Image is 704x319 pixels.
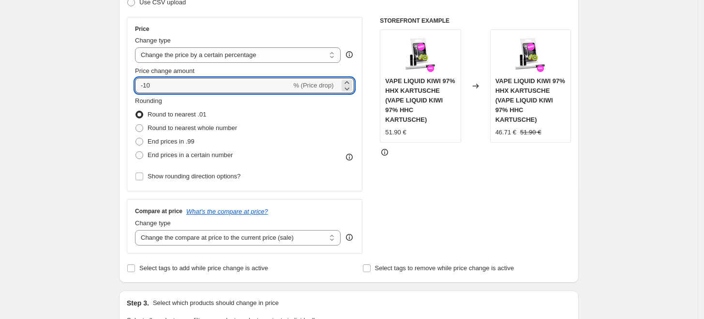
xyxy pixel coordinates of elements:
span: Change type [135,219,171,227]
div: help [345,232,354,242]
img: 83_ddbf239b-a10d-4ab8-b926-fa1f6177ddd9_80x.png [511,35,550,73]
div: help [345,50,354,59]
input: -15 [135,78,291,93]
span: Rounding [135,97,162,104]
img: 83_ddbf239b-a10d-4ab8-b926-fa1f6177ddd9_80x.png [401,35,440,73]
div: 51.90 € [385,128,406,137]
span: % (Price drop) [293,82,333,89]
span: Select tags to add while price change is active [139,264,268,272]
span: VAPE LIQUID KIWI 97% HHX KARTUSCHE (VAPE LIQUID KIWI 97% HHC KARTUSCHE) [385,77,455,123]
h6: STOREFRONT EXAMPLE [380,17,571,25]
span: End prices in .99 [148,138,195,145]
div: 46.71 € [495,128,516,137]
p: Select which products should change in price [153,298,279,308]
span: Show rounding direction options? [148,173,240,180]
h3: Compare at price [135,207,182,215]
h2: Step 3. [127,298,149,308]
button: What's the compare at price? [186,208,268,215]
h3: Price [135,25,149,33]
span: Change type [135,37,171,44]
span: End prices in a certain number [148,151,233,159]
span: Price change amount [135,67,195,74]
span: VAPE LIQUID KIWI 97% HHX KARTUSCHE (VAPE LIQUID KIWI 97% HHC KARTUSCHE) [495,77,565,123]
span: Round to nearest .01 [148,111,206,118]
span: Select tags to remove while price change is active [375,264,514,272]
span: Round to nearest whole number [148,124,237,131]
strike: 51.90 € [520,128,541,137]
